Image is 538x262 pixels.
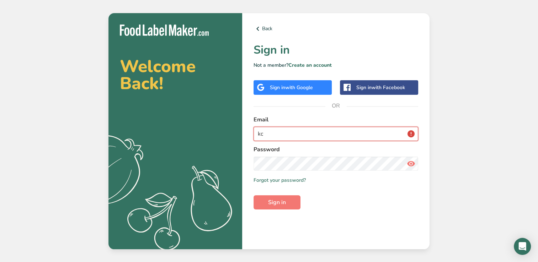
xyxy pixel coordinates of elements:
label: Password [254,145,418,154]
div: Sign in [270,84,313,91]
span: OR [325,95,347,116]
div: Open Intercom Messenger [514,238,531,255]
span: Sign in [268,198,286,207]
a: Back [254,24,418,33]
img: Food Label Maker [120,24,209,36]
span: with Google [285,84,313,91]
div: Sign in [356,84,405,91]
button: Sign in [254,195,300,209]
p: Not a member? [254,61,418,69]
h1: Sign in [254,42,418,59]
h2: Welcome Back! [120,58,231,92]
a: Forgot your password? [254,176,306,184]
label: Email [254,115,418,124]
a: Create an account [288,62,332,69]
input: Enter Your Email [254,127,418,141]
span: with Facebook [372,84,405,91]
